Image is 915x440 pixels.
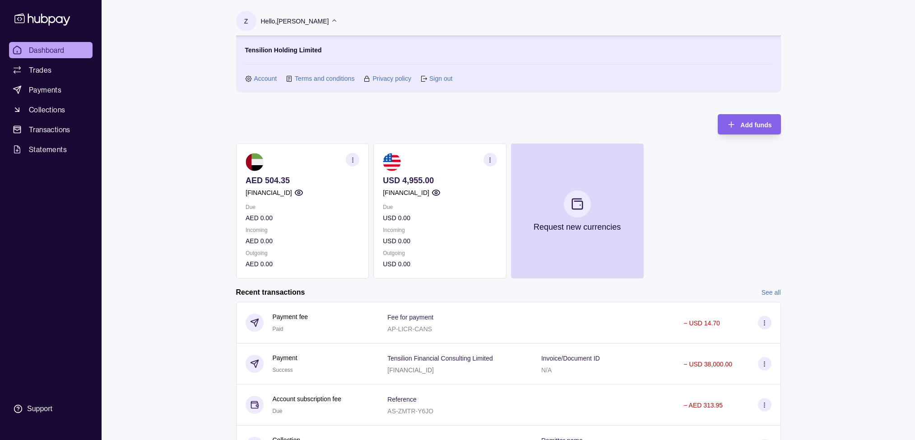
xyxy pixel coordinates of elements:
p: Hello, [PERSON_NAME] [261,16,329,26]
span: Payments [29,84,61,95]
p: USD 0.00 [383,213,497,223]
a: Transactions [9,121,93,138]
p: Request new currencies [534,222,621,232]
span: Dashboard [29,45,65,56]
p: AS-ZMTR-Y6JO [387,408,433,415]
span: Success [273,367,293,373]
p: Reference [387,396,417,403]
a: Trades [9,62,93,78]
p: Payment [273,353,297,363]
button: Request new currencies [511,144,643,278]
p: AED 504.35 [246,176,359,185]
h2: Recent transactions [236,287,305,297]
p: N/A [541,366,552,374]
a: Statements [9,141,93,157]
img: ae [246,153,264,171]
p: AED 0.00 [246,236,359,246]
a: See all [762,287,781,297]
p: Outgoing [383,248,497,258]
p: Tensilion Financial Consulting Limited [387,355,492,362]
p: Account subscription fee [273,394,342,404]
span: Trades [29,65,51,75]
a: Collections [9,102,93,118]
p: − USD 14.70 [683,320,720,327]
p: Incoming [246,225,359,235]
p: Invoice/Document ID [541,355,600,362]
div: Support [27,404,52,414]
p: Payment fee [273,312,308,322]
span: Statements [29,144,67,155]
p: − USD 38,000.00 [683,361,732,368]
p: [FINANCIAL_ID] [383,188,429,198]
button: Add funds [718,114,780,134]
p: Tensilion Holding Limited [245,45,322,55]
p: AED 0.00 [246,259,359,269]
p: USD 4,955.00 [383,176,497,185]
p: AP-LICR-CANS [387,325,432,333]
p: Incoming [383,225,497,235]
a: Dashboard [9,42,93,58]
a: Payments [9,82,93,98]
span: Transactions [29,124,70,135]
p: AED 0.00 [246,213,359,223]
span: Paid [273,326,283,332]
p: Fee for payment [387,314,433,321]
p: Outgoing [246,248,359,258]
a: Account [254,74,277,83]
span: Due [273,408,283,414]
p: USD 0.00 [383,259,497,269]
a: Terms and conditions [295,74,354,83]
span: Add funds [740,121,771,129]
p: [FINANCIAL_ID] [387,366,434,374]
img: us [383,153,401,171]
a: Sign out [429,74,452,83]
p: [FINANCIAL_ID] [246,188,292,198]
a: Support [9,399,93,418]
span: Collections [29,104,65,115]
p: Due [383,202,497,212]
p: Due [246,202,359,212]
p: USD 0.00 [383,236,497,246]
p: − AED 313.95 [683,402,723,409]
p: Z [244,16,248,26]
a: Privacy policy [372,74,411,83]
